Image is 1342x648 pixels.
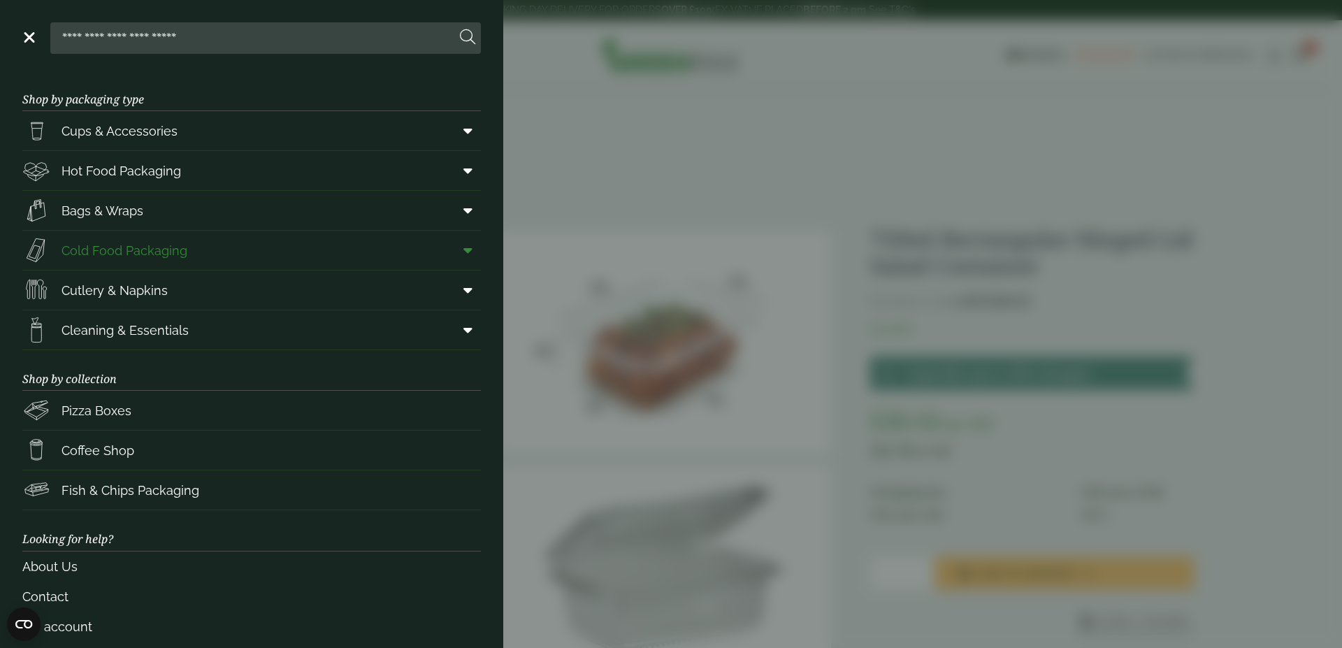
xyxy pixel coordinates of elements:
[22,196,50,224] img: Paper_carriers.svg
[62,321,189,340] span: Cleaning & Essentials
[7,607,41,641] button: Open CMP widget
[62,481,199,500] span: Fish & Chips Packaging
[22,310,481,350] a: Cleaning & Essentials
[22,350,481,391] h3: Shop by collection
[22,271,481,310] a: Cutlery & Napkins
[62,122,178,141] span: Cups & Accessories
[22,316,50,344] img: open-wipe.svg
[22,436,50,464] img: HotDrink_paperCup.svg
[22,582,481,612] a: Contact
[22,396,50,424] img: Pizza_boxes.svg
[22,612,481,642] a: My account
[22,431,481,470] a: Coffee Shop
[22,157,50,185] img: Deli_box.svg
[62,441,134,460] span: Coffee Shop
[22,151,481,190] a: Hot Food Packaging
[22,111,481,150] a: Cups & Accessories
[22,231,481,270] a: Cold Food Packaging
[22,470,481,510] a: Fish & Chips Packaging
[62,161,181,180] span: Hot Food Packaging
[22,117,50,145] img: PintNhalf_cup.svg
[22,391,481,430] a: Pizza Boxes
[22,276,50,304] img: Cutlery.svg
[22,510,481,551] h3: Looking for help?
[62,281,168,300] span: Cutlery & Napkins
[62,241,187,260] span: Cold Food Packaging
[22,552,481,582] a: About Us
[22,71,481,111] h3: Shop by packaging type
[22,236,50,264] img: Sandwich_box.svg
[62,201,143,220] span: Bags & Wraps
[62,401,131,420] span: Pizza Boxes
[22,476,50,504] img: FishNchip_box.svg
[22,191,481,230] a: Bags & Wraps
